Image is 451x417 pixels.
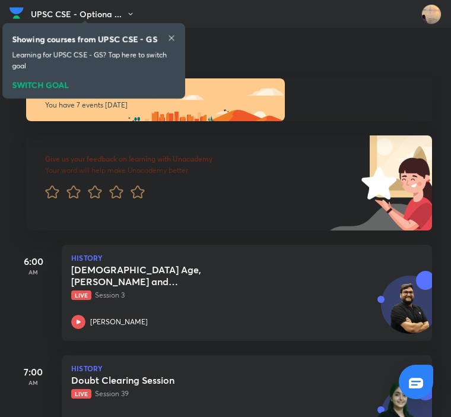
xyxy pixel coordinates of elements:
p: History [71,365,423,372]
button: UPSC CSE - Optiona ... [31,5,142,23]
a: Company Logo [9,4,24,25]
img: morning [26,78,285,121]
h6: Give us your feedback on learning with Unacademy [45,154,318,163]
img: Avatar [382,282,439,339]
h6: Good morning, [PERSON_NAME] [45,90,413,99]
div: SWITCH GOAL [12,81,176,89]
p: Your word will help make Unacademy better [45,166,318,175]
p: Session 39 [71,388,396,399]
p: [PERSON_NAME] [90,317,148,327]
h5: Doubt Clearing Session [71,374,219,386]
span: Live [71,290,91,300]
h6: Showing courses from UPSC CSE - GS [12,33,157,45]
h4: [DATE] [26,52,444,62]
p: Session 3 [71,290,396,301]
h5: 7:00 [9,365,57,379]
p: AM [9,379,57,386]
p: History [71,254,423,261]
h5: Vedic Age, Mahajanapadas and Magadha [71,264,219,288]
img: feedback_image [321,135,432,230]
p: You have 7 events [DATE] [45,100,413,110]
img: Company Logo [9,4,24,22]
span: Live [71,389,91,399]
p: Learning for UPSC CSE - GS? Tap here to switch goal [12,50,176,71]
p: AM [9,268,57,276]
h5: 6:00 [9,254,57,268]
img: Snatashree Punyatoya [421,4,442,24]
